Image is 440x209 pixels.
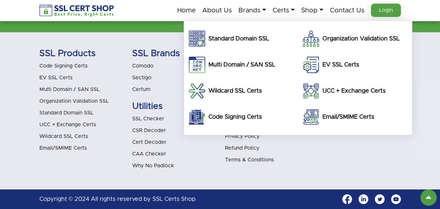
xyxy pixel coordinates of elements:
[322,35,400,43] h5: Organization Validation SSL
[39,134,88,139] a: Wildcard SSL Certs
[322,113,374,121] h5: Email/SMIME Certs
[303,31,319,47] img: xov-ssl.png.pagespeed.ic.icZ0xeUu7v.webp
[132,63,153,68] a: Comodo
[132,75,151,80] a: Sectigo
[189,57,293,73] a: Multi Domain / SAN SSL
[301,4,323,17] a: Shop
[132,140,166,145] a: Cert Decoder
[39,87,100,92] a: Multi Domain / SAN SSL
[303,83,407,99] a: UCC + Exchange Certs
[303,57,319,73] img: xev-ssl.png.pagespeed.ic.yrW1Zyuj4N.webp
[202,4,232,17] a: About Us
[39,49,122,59] h5: SSL Products
[39,5,115,17] img: sslcertshop-logo
[330,4,364,17] a: Contact Us
[189,109,293,125] a: Code Signing Certs
[132,116,164,121] a: SSL Checker
[132,151,166,157] a: CAA Checker
[303,83,319,99] img: xucc-ssl.png.pagespeed.ic.HtBQtjDtPC.webp
[132,163,174,168] a: Why No Padlock
[39,122,96,127] a: UCC + Exchange Certs
[322,87,386,95] h5: UCC + Exchange Certs
[132,101,215,112] h5: Utilities
[132,49,215,59] h5: SSL Brands
[371,4,401,17] a: Login
[303,109,407,125] a: Email/SMIME Certs
[189,83,205,99] img: xwd-ssl.png.pagespeed.ic.Xrnanuo_f-.webp
[189,109,205,125] img: xcs-ssl.png.pagespeed.ic.3TbC_jjPQE.webp
[208,87,262,95] h5: Wildcard SSL Certs
[177,4,196,17] a: Home
[189,57,205,73] img: xmd-ssl.png.pagespeed.ic.zCBj14YszO.webp
[225,134,260,139] a: Privacy Policy
[39,195,196,203] p: Copyright © 2024 All rights reserved by SSL Certs Shop
[132,128,166,133] a: CSR Decoder
[39,98,109,104] a: Organization Validation SSL
[303,57,407,73] a: EV SSL Certs
[189,31,205,47] img: xsd-ssl.png.pagespeed.ic.dqrGmHk7gi.webp
[303,109,319,125] img: xes-ssl.png.pagespeed.ic.Y7_YQrrvAL.webp
[303,31,407,47] a: Organization Validation SSL
[225,157,274,162] a: Terms & Conditions
[208,35,269,43] h5: Standard Domain SSL
[208,61,275,69] h5: Multi Domain / SAN SSL
[39,63,88,68] a: Code Signing Certs
[39,145,87,151] a: Email/SMIME Certs
[189,31,293,47] a: Standard Domain SSL
[273,4,295,17] a: Certs
[238,4,266,17] a: Brands
[322,61,359,69] h5: EV SSL Certs
[132,87,150,92] a: Certum
[189,83,293,99] a: Wildcard SSL Certs
[225,145,259,151] a: Refund Policy
[208,113,262,121] h5: Code Signing Certs
[39,110,93,115] a: Standard Domain SSL
[39,75,73,80] a: EV SSL Certs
